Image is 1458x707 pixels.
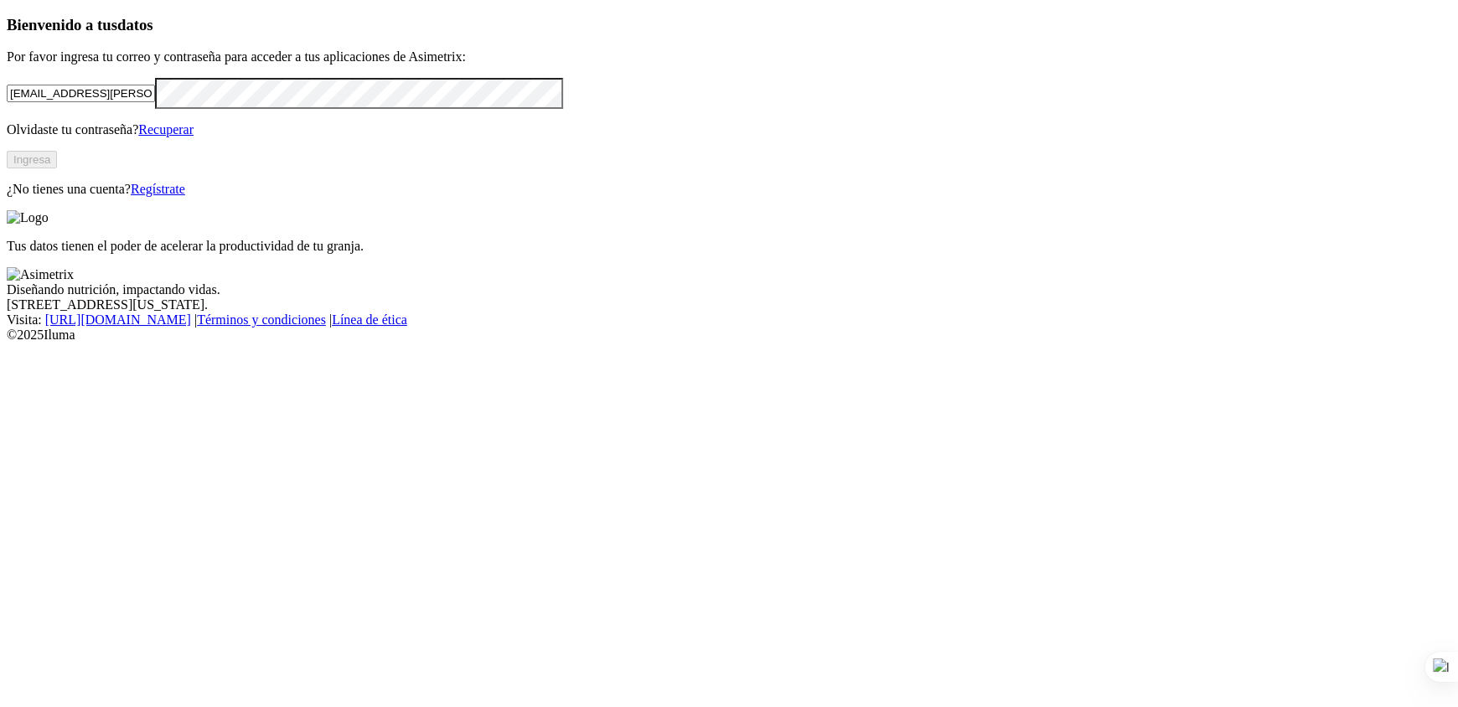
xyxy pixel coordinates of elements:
a: Recuperar [138,122,194,137]
a: Términos y condiciones [197,312,326,327]
p: Por favor ingresa tu correo y contraseña para acceder a tus aplicaciones de Asimetrix: [7,49,1451,65]
a: Regístrate [131,182,185,196]
img: Logo [7,210,49,225]
div: [STREET_ADDRESS][US_STATE]. [7,297,1451,312]
p: ¿No tienes una cuenta? [7,182,1451,197]
img: Asimetrix [7,267,74,282]
a: [URL][DOMAIN_NAME] [45,312,191,327]
span: datos [117,16,153,34]
a: Línea de ética [332,312,407,327]
h3: Bienvenido a tus [7,16,1451,34]
div: Diseñando nutrición, impactando vidas. [7,282,1451,297]
button: Ingresa [7,151,57,168]
p: Olvidaste tu contraseña? [7,122,1451,137]
input: Tu correo [7,85,155,102]
div: Visita : | | [7,312,1451,328]
div: © 2025 Iluma [7,328,1451,343]
p: Tus datos tienen el poder de acelerar la productividad de tu granja. [7,239,1451,254]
